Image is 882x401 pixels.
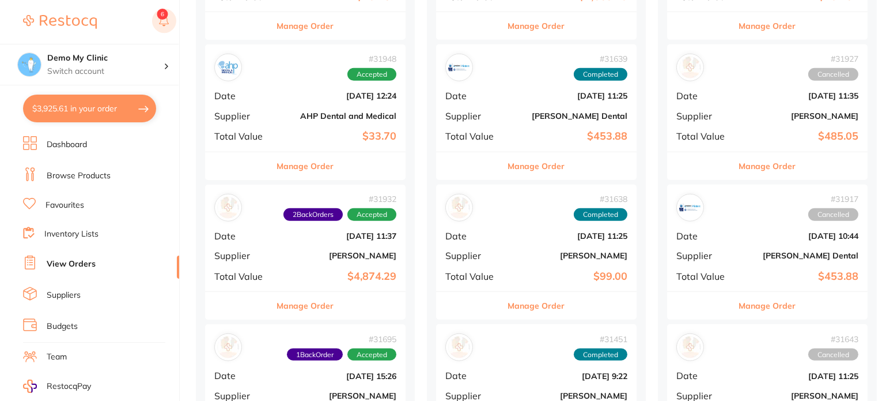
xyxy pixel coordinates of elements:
[739,12,796,40] button: Manage Order
[808,54,858,63] span: # 31927
[47,258,96,270] a: View Orders
[281,91,396,100] b: [DATE] 12:24
[281,271,396,283] b: $4,874.29
[508,292,565,320] button: Manage Order
[281,231,396,241] b: [DATE] 11:37
[739,292,796,320] button: Manage Order
[214,111,272,121] span: Supplier
[679,197,701,219] img: Erskine Dental
[448,197,470,219] img: Adam Dental
[23,380,91,393] a: RestocqPay
[743,372,858,381] b: [DATE] 11:25
[512,271,627,283] b: $99.00
[574,335,627,344] span: # 31451
[23,15,97,29] img: Restocq Logo
[808,68,858,81] span: Cancelled
[676,370,734,381] span: Date
[23,9,97,35] a: Restocq Logo
[512,372,627,381] b: [DATE] 9:22
[679,57,701,78] img: Adam Dental
[277,152,334,180] button: Manage Order
[448,57,470,78] img: Erskine Dental
[47,139,87,151] a: Dashboard
[281,251,396,260] b: [PERSON_NAME]
[808,194,858,204] span: # 31917
[287,348,343,361] span: Back orders
[512,111,627,121] b: [PERSON_NAME] Dental
[214,250,272,261] span: Supplier
[205,44,406,180] div: AHP Dental and Medical#31948AcceptedDate[DATE] 12:24SupplierAHP Dental and MedicalTotal Value$33....
[808,348,858,361] span: Cancelled
[347,348,396,361] span: Accepted
[445,131,503,141] span: Total Value
[23,95,156,122] button: $3,925.61 in your order
[281,111,396,121] b: AHP Dental and Medical
[277,292,334,320] button: Manage Order
[283,194,396,204] span: # 31932
[214,91,272,101] span: Date
[283,208,343,221] span: Back orders
[676,271,734,282] span: Total Value
[445,370,503,381] span: Date
[47,290,81,301] a: Suppliers
[676,391,734,401] span: Supplier
[512,391,627,400] b: [PERSON_NAME]
[47,170,111,182] a: Browse Products
[448,336,470,358] img: Adam Dental
[445,111,503,121] span: Supplier
[743,251,858,260] b: [PERSON_NAME] Dental
[574,208,627,221] span: Completed
[214,231,272,241] span: Date
[743,231,858,241] b: [DATE] 10:44
[214,391,272,401] span: Supplier
[281,372,396,381] b: [DATE] 15:26
[217,57,239,78] img: AHP Dental and Medical
[676,131,734,141] span: Total Value
[23,380,37,393] img: RestocqPay
[205,185,406,320] div: Adam Dental#319322BackOrdersAcceptedDate[DATE] 11:37Supplier[PERSON_NAME]Total Value$4,874.29Mana...
[676,250,734,261] span: Supplier
[743,391,858,400] b: [PERSON_NAME]
[508,152,565,180] button: Manage Order
[808,335,858,344] span: # 31643
[47,381,91,392] span: RestocqPay
[574,68,627,81] span: Completed
[743,91,858,100] b: [DATE] 11:35
[214,370,272,381] span: Date
[281,391,396,400] b: [PERSON_NAME]
[217,336,239,358] img: Adam Dental
[679,336,701,358] img: Henry Schein Halas
[214,271,272,282] span: Total Value
[743,271,858,283] b: $453.88
[277,12,334,40] button: Manage Order
[445,91,503,101] span: Date
[445,231,503,241] span: Date
[676,111,734,121] span: Supplier
[214,131,272,141] span: Total Value
[808,208,858,221] span: Cancelled
[512,91,627,100] b: [DATE] 11:25
[574,194,627,204] span: # 31638
[676,91,734,101] span: Date
[46,200,84,211] a: Favourites
[44,228,99,240] a: Inventory Lists
[47,53,164,64] h4: Demo My Clinic
[676,231,734,241] span: Date
[743,130,858,143] b: $485.05
[287,335,396,344] span: # 31695
[281,130,396,143] b: $33.70
[18,53,41,76] img: Demo My Clinic
[445,271,503,282] span: Total Value
[347,68,396,81] span: Accepted
[347,208,396,221] span: Accepted
[217,197,239,219] img: Adam Dental
[47,66,164,77] p: Switch account
[445,391,503,401] span: Supplier
[512,231,627,241] b: [DATE] 11:25
[47,351,67,363] a: Team
[347,54,396,63] span: # 31948
[445,250,503,261] span: Supplier
[743,111,858,121] b: [PERSON_NAME]
[47,321,78,332] a: Budgets
[574,54,627,63] span: # 31639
